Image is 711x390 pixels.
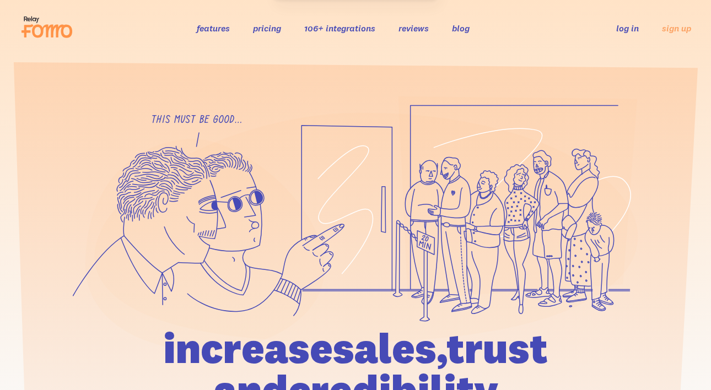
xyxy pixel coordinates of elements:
[616,23,639,34] a: log in
[452,23,470,34] a: blog
[253,23,281,34] a: pricing
[197,23,230,34] a: features
[398,23,429,34] a: reviews
[304,23,375,34] a: 106+ integrations
[662,23,691,34] a: sign up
